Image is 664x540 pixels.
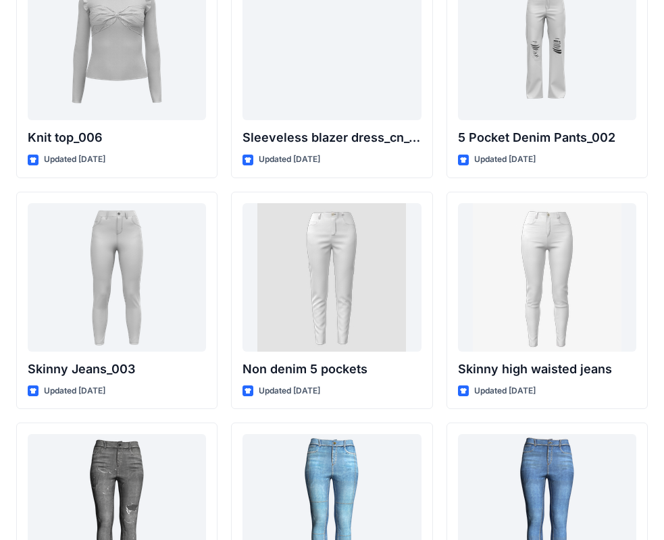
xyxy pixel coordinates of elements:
[28,360,206,379] p: Skinny Jeans_003
[474,384,536,398] p: Updated [DATE]
[44,384,105,398] p: Updated [DATE]
[458,203,636,352] a: Skinny high waisted jeans
[28,203,206,352] a: Skinny Jeans_003
[259,384,320,398] p: Updated [DATE]
[242,203,421,352] a: Non denim 5 pockets
[242,360,421,379] p: Non denim 5 pockets
[28,128,206,147] p: Knit top_006
[474,153,536,167] p: Updated [DATE]
[458,128,636,147] p: 5 Pocket Denim Pants_002
[259,153,320,167] p: Updated [DATE]
[242,128,421,147] p: Sleeveless blazer dress_cn_001
[458,360,636,379] p: Skinny high waisted jeans
[44,153,105,167] p: Updated [DATE]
